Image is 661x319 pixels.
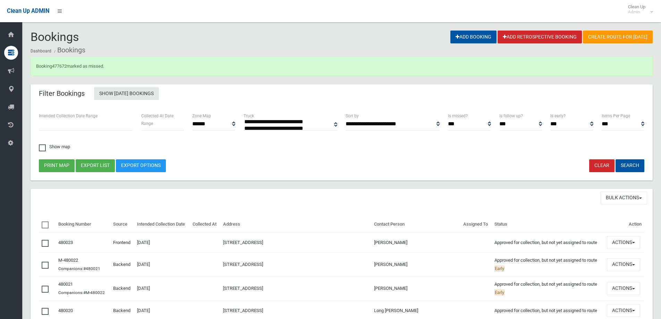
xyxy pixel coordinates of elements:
a: 477672 [52,64,67,69]
td: Approved for collection, but not yet assigned to route [492,232,604,252]
a: #480021 [83,266,100,271]
th: Action [604,217,644,233]
a: Show [DATE] Bookings [94,87,159,100]
td: Approved for collection, but not yet assigned to route [492,277,604,301]
span: Show map [39,144,70,149]
td: [PERSON_NAME] [371,253,460,277]
button: Actions [607,258,640,271]
a: Add Booking [450,31,497,43]
a: 480020 [58,308,73,313]
a: [STREET_ADDRESS] [223,308,263,313]
th: Source [110,217,134,233]
small: Companions: [58,266,101,271]
small: Admin [628,9,645,15]
a: Add Retrospective Booking [498,31,582,43]
td: Backend [110,277,134,301]
li: Bookings [52,44,85,57]
a: #M-480022 [83,290,105,295]
a: Clear [589,159,615,172]
a: [STREET_ADDRESS] [223,286,263,291]
span: Clean Up [625,4,652,15]
a: Dashboard [31,49,51,53]
td: [DATE] [134,277,190,301]
button: Bulk Actions [601,192,647,204]
a: 480023 [58,240,73,245]
span: Bookings [31,30,79,44]
header: Filter Bookings [31,87,93,100]
th: Status [492,217,604,233]
button: Actions [607,282,640,295]
button: Print map [39,159,75,172]
td: [DATE] [134,253,190,277]
td: Backend [110,253,134,277]
th: Address [220,217,371,233]
td: Approved for collection, but not yet assigned to route [492,253,604,277]
td: [PERSON_NAME] [371,277,460,301]
td: [DATE] [134,232,190,252]
a: 480021 [58,282,73,287]
a: [STREET_ADDRESS] [223,262,263,267]
span: Early [494,289,505,295]
th: Contact Person [371,217,460,233]
div: Booking marked as missed. [31,57,653,76]
button: Actions [607,304,640,317]
span: Early [494,266,505,271]
a: [STREET_ADDRESS] [223,240,263,245]
th: Assigned To [460,217,492,233]
a: Create route for [DATE] [583,31,653,43]
label: Truck [244,112,254,120]
small: Companions: [58,290,106,295]
a: M-480022 [58,258,78,263]
td: Frontend [110,232,134,252]
button: Actions [607,236,640,249]
th: Collected At [190,217,220,233]
th: Booking Number [56,217,111,233]
th: Intended Collection Date [134,217,190,233]
td: [PERSON_NAME] [371,232,460,252]
button: Export list [76,159,115,172]
a: Export Options [116,159,166,172]
span: Clean Up ADMIN [7,8,49,14]
button: Search [616,159,644,172]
